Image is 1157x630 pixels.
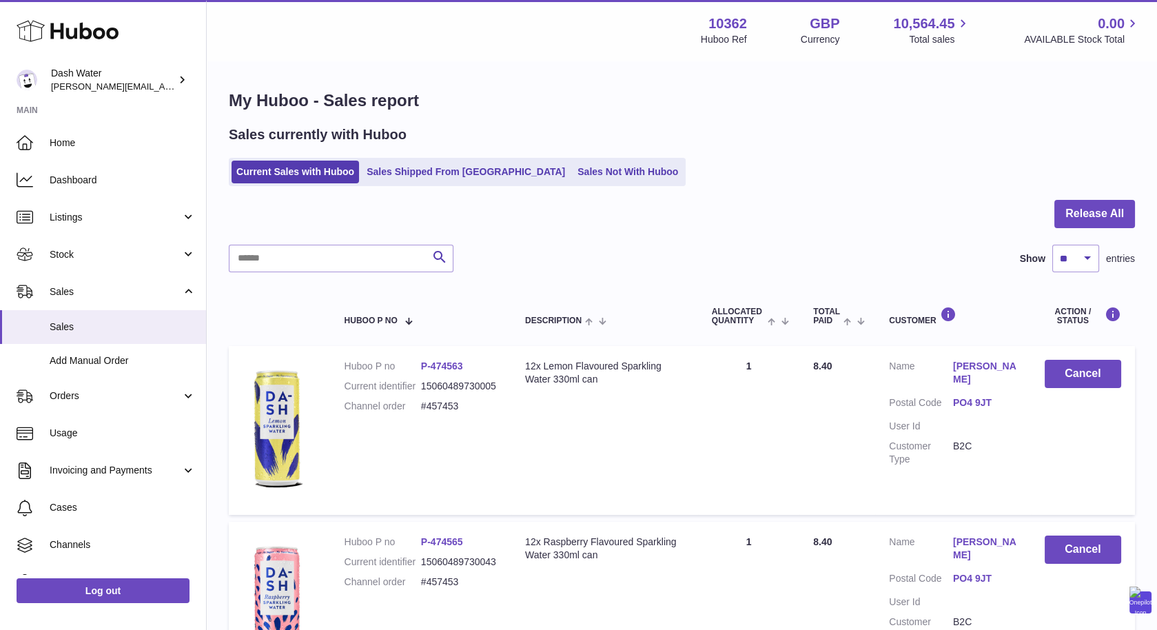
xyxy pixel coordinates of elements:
dt: Current identifier [345,380,421,393]
a: PO4 9JT [953,572,1017,585]
a: 10,564.45 Total sales [893,14,970,46]
span: Listings [50,211,181,224]
span: 8.40 [813,360,832,372]
dt: Customer Type [889,440,953,466]
button: Release All [1054,200,1135,228]
dt: Huboo P no [345,536,421,549]
dt: User Id [889,420,953,433]
span: Usage [50,427,196,440]
div: Currency [801,33,840,46]
span: Sales [50,321,196,334]
span: Stock [50,248,181,261]
span: [PERSON_NAME][EMAIL_ADDRESS][DOMAIN_NAME] [51,81,276,92]
dd: #457453 [421,576,498,589]
h2: Sales currently with Huboo [229,125,407,144]
dd: 15060489730005 [421,380,498,393]
img: 103621706197699.png [243,360,311,498]
div: Customer [889,307,1016,325]
dt: User Id [889,596,953,609]
a: [PERSON_NAME] [953,360,1017,386]
span: 10,564.45 [893,14,954,33]
dt: Channel order [345,576,421,589]
button: Cancel [1045,536,1121,564]
span: 8.40 [813,536,832,547]
div: Action / Status [1045,307,1121,325]
span: Huboo P no [345,316,398,325]
a: 0.00 AVAILABLE Stock Total [1024,14,1140,46]
dt: Current identifier [345,556,421,569]
span: Sales [50,285,181,298]
dt: Name [889,360,953,389]
dt: Channel order [345,400,421,413]
label: Show [1020,252,1045,265]
button: Cancel [1045,360,1121,388]
a: P-474563 [421,360,463,372]
span: ALLOCATED Quantity [712,307,764,325]
span: Total sales [909,33,970,46]
dt: Postal Code [889,572,953,589]
dt: Postal Code [889,396,953,413]
a: Log out [17,578,190,603]
img: james@dash-water.com [17,70,37,90]
span: 0.00 [1098,14,1125,33]
dd: B2C [953,440,1017,466]
dd: #457453 [421,400,498,413]
a: PO4 9JT [953,396,1017,409]
div: Dash Water [51,67,175,93]
div: 12x Lemon Flavoured Sparkling Water 330ml can [525,360,684,386]
a: Sales Not With Huboo [573,161,683,183]
span: Channels [50,538,196,551]
a: [PERSON_NAME] [953,536,1017,562]
td: 1 [698,346,799,515]
dd: 15060489730043 [421,556,498,569]
span: Total paid [813,307,840,325]
div: Huboo Ref [701,33,747,46]
span: Orders [50,389,181,403]
a: Sales Shipped From [GEOGRAPHIC_DATA] [362,161,570,183]
span: Description [525,316,582,325]
a: Current Sales with Huboo [232,161,359,183]
span: AVAILABLE Stock Total [1024,33,1140,46]
dt: Name [889,536,953,565]
span: Cases [50,501,196,514]
span: entries [1106,252,1135,265]
span: Home [50,136,196,150]
div: 12x Raspberry Flavoured Sparkling Water 330ml can [525,536,684,562]
span: Dashboard [50,174,196,187]
strong: GBP [810,14,839,33]
span: Add Manual Order [50,354,196,367]
h1: My Huboo - Sales report [229,90,1135,112]
a: P-474565 [421,536,463,547]
strong: 10362 [708,14,747,33]
span: Invoicing and Payments [50,464,181,477]
dt: Huboo P no [345,360,421,373]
